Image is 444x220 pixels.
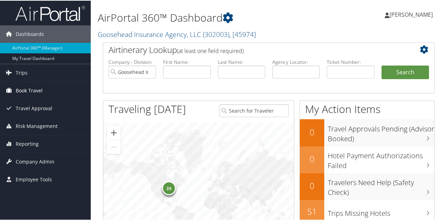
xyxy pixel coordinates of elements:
[328,204,434,218] h3: Trips Missing Hotels
[300,146,434,173] a: 0Hotel Payment Authorizations Failed
[300,173,434,199] a: 0Travelers Need Help (Safety Check)
[203,29,229,38] span: ( 302003 )
[177,46,244,54] span: (at least one field required)
[300,119,434,145] a: 0Travel Approvals Pending (Advisor Booked)
[328,120,434,143] h3: Travel Approvals Pending (Advisor Booked)
[218,58,265,65] label: Last Name:
[220,104,288,116] input: Search for Traveler
[16,25,44,42] span: Dashboards
[98,29,256,38] a: Goosehead Insurance Agency, LLC
[107,139,121,153] button: Zoom out
[300,205,324,217] h2: 51
[300,152,324,164] h2: 0
[163,58,210,65] label: First Name:
[390,10,433,18] span: [PERSON_NAME]
[15,5,85,21] img: airportal-logo.png
[272,58,320,65] label: Agency Locator:
[300,126,324,137] h2: 0
[16,63,28,81] span: Trips
[109,43,401,55] h2: Airtinerary Lookup
[328,174,434,197] h3: Travelers Need Help (Safety Check)
[327,58,374,65] label: Ticket Number:
[16,81,43,99] span: Book Travel
[382,65,429,79] button: Search
[300,101,434,116] h1: My Action Items
[107,125,121,139] button: Zoom in
[162,181,176,195] div: 24
[16,152,54,170] span: Company Admin
[109,58,156,65] label: Company - Division:
[98,10,326,24] h1: AirPortal 360™ Dashboard
[300,179,324,191] h2: 0
[16,99,52,116] span: Travel Approval
[16,170,52,188] span: Employee Tools
[16,135,39,152] span: Reporting
[229,29,256,38] span: , [ 45974 ]
[385,3,440,24] a: [PERSON_NAME]
[16,117,58,134] span: Risk Management
[109,101,186,116] h1: Traveling [DATE]
[328,147,434,170] h3: Hotel Payment Authorizations Failed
